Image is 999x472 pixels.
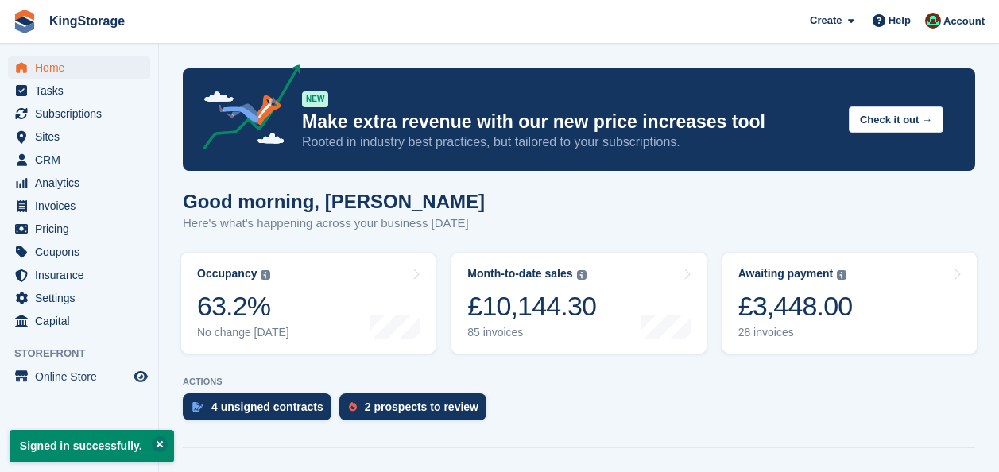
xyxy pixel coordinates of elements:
a: Awaiting payment £3,448.00 28 invoices [722,253,977,354]
span: Tasks [35,79,130,102]
a: menu [8,287,150,309]
img: icon-info-grey-7440780725fd019a000dd9b08b2336e03edf1995a4989e88bcd33f0948082b44.svg [837,270,846,280]
a: menu [8,366,150,388]
div: £10,144.30 [467,290,596,323]
span: Create [810,13,842,29]
a: menu [8,195,150,217]
span: Account [943,14,985,29]
span: Subscriptions [35,103,130,125]
a: Month-to-date sales £10,144.30 85 invoices [451,253,706,354]
a: 2 prospects to review [339,393,494,428]
span: Capital [35,310,130,332]
div: 4 unsigned contracts [211,400,323,413]
a: menu [8,79,150,102]
img: icon-info-grey-7440780725fd019a000dd9b08b2336e03edf1995a4989e88bcd33f0948082b44.svg [577,270,587,280]
button: Check it out → [849,106,943,133]
h1: Good morning, [PERSON_NAME] [183,191,485,212]
span: Storefront [14,346,158,362]
img: prospect-51fa495bee0391a8d652442698ab0144808aea92771e9ea1ae160a38d050c398.svg [349,402,357,412]
img: stora-icon-8386f47178a22dfd0bd8f6a31ec36ba5ce8667c1dd55bd0f319d3a0aa187defe.svg [13,10,37,33]
img: price-adjustments-announcement-icon-8257ccfd72463d97f412b2fc003d46551f7dbcb40ab6d574587a9cd5c0d94... [190,64,301,155]
a: menu [8,103,150,125]
p: Here's what's happening across your business [DATE] [183,215,485,233]
img: contract_signature_icon-13c848040528278c33f63329250d36e43548de30e8caae1d1a13099fd9432cc5.svg [192,402,203,412]
span: Online Store [35,366,130,388]
p: Signed in successfully. [10,430,174,462]
div: Month-to-date sales [467,267,572,280]
span: Pricing [35,218,130,240]
a: menu [8,218,150,240]
div: NEW [302,91,328,107]
a: menu [8,149,150,171]
a: 4 unsigned contracts [183,393,339,428]
span: CRM [35,149,130,171]
a: menu [8,310,150,332]
p: Make extra revenue with our new price increases tool [302,110,836,133]
img: icon-info-grey-7440780725fd019a000dd9b08b2336e03edf1995a4989e88bcd33f0948082b44.svg [261,270,270,280]
div: £3,448.00 [738,290,853,323]
span: Help [889,13,911,29]
a: menu [8,264,150,286]
a: Occupancy 63.2% No change [DATE] [181,253,436,354]
div: Awaiting payment [738,267,834,280]
span: Settings [35,287,130,309]
a: KingStorage [43,8,131,34]
div: 2 prospects to review [365,400,478,413]
span: Invoices [35,195,130,217]
a: menu [8,172,150,194]
div: Occupancy [197,267,257,280]
p: ACTIONS [183,377,975,387]
span: Analytics [35,172,130,194]
span: Insurance [35,264,130,286]
div: 85 invoices [467,326,596,339]
div: No change [DATE] [197,326,289,339]
a: menu [8,56,150,79]
span: Coupons [35,241,130,263]
p: Rooted in industry best practices, but tailored to your subscriptions. [302,133,836,151]
a: menu [8,126,150,148]
span: Sites [35,126,130,148]
img: John King [925,13,941,29]
div: 63.2% [197,290,289,323]
div: 28 invoices [738,326,853,339]
span: Home [35,56,130,79]
a: Preview store [131,367,150,386]
a: menu [8,241,150,263]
